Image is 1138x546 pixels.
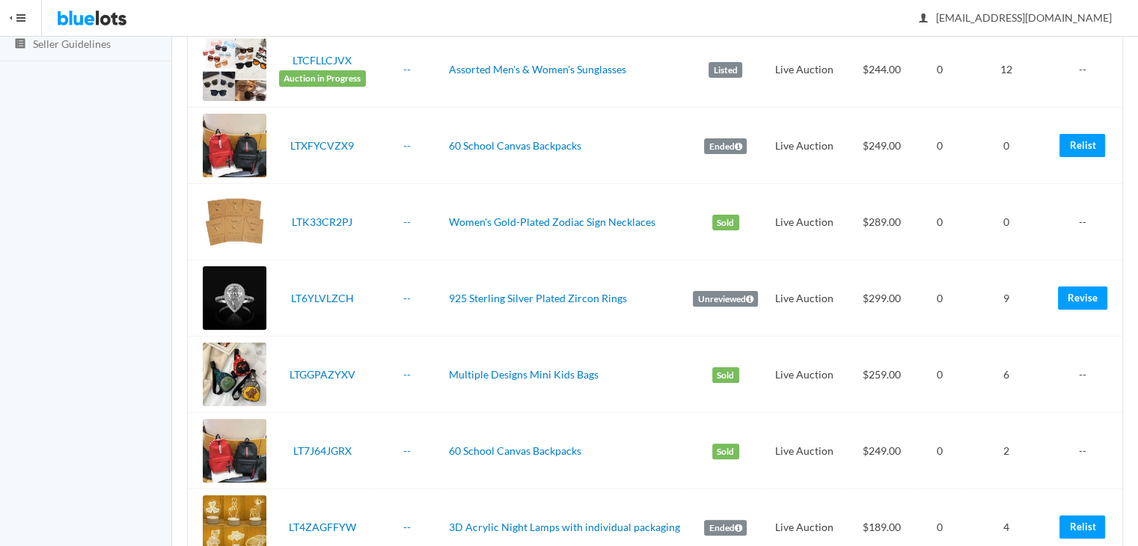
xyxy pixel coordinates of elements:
td: 12 [960,31,1051,108]
td: Live Auction [764,260,843,337]
td: $299.00 [844,260,920,337]
a: -- [403,444,411,457]
td: $289.00 [844,184,920,260]
a: LTGGPAZYXV [290,368,355,381]
td: Live Auction [764,184,843,260]
td: 0 [960,108,1051,184]
a: Relist [1059,515,1105,539]
td: 0 [960,184,1051,260]
label: Unreviewed [693,291,758,307]
td: -- [1052,31,1122,108]
td: Live Auction [764,108,843,184]
td: $249.00 [844,413,920,489]
td: -- [1052,413,1122,489]
a: LT6YLVLZCH [291,292,354,304]
a: LTXFYCVZX9 [290,139,354,152]
a: -- [403,368,411,381]
td: $244.00 [844,31,920,108]
label: Sold [712,367,739,384]
ion-icon: list box [13,37,28,52]
td: -- [1052,184,1122,260]
label: Sold [712,215,739,231]
td: 0 [920,184,960,260]
a: LTCFLLCJVX [293,54,352,67]
a: -- [403,63,411,76]
span: Seller Guidelines [33,37,111,50]
td: 2 [960,413,1051,489]
span: [EMAIL_ADDRESS][DOMAIN_NAME] [920,11,1112,24]
a: Multiple Designs Mini Kids Bags [449,368,599,381]
td: $249.00 [844,108,920,184]
label: Listed [709,62,742,79]
a: LT7J64JGRX [293,444,352,457]
td: 0 [920,337,960,413]
td: 0 [920,31,960,108]
label: Ended [704,520,747,536]
a: -- [403,521,411,533]
td: $259.00 [844,337,920,413]
a: LTK33CR2PJ [292,215,352,228]
label: Ended [704,138,747,155]
a: Assorted Men's & Women's Sunglasses [449,63,626,76]
td: 0 [920,413,960,489]
a: 925 Sterling Silver Plated Zircon Rings [449,292,627,304]
td: Live Auction [764,337,843,413]
a: Revise [1058,286,1107,310]
td: 6 [960,337,1051,413]
td: Live Auction [764,31,843,108]
a: 3D Acrylic Night Lamps with individual packaging [449,521,680,533]
label: Sold [712,444,739,460]
td: -- [1052,337,1122,413]
td: 0 [920,108,960,184]
td: Live Auction [764,413,843,489]
a: 60 School Canvas Backpacks [449,139,581,152]
a: -- [403,215,411,228]
a: -- [403,139,411,152]
ion-icon: person [916,12,931,26]
a: LT4ZAGFFYW [289,521,356,533]
a: Relist [1059,134,1105,157]
a: -- [403,292,411,304]
span: Auction in Progress [279,70,366,87]
td: 0 [920,260,960,337]
a: Women's Gold-Plated Zodiac Sign Necklaces [449,215,655,228]
td: 9 [960,260,1051,337]
a: 60 School Canvas Backpacks [449,444,581,457]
